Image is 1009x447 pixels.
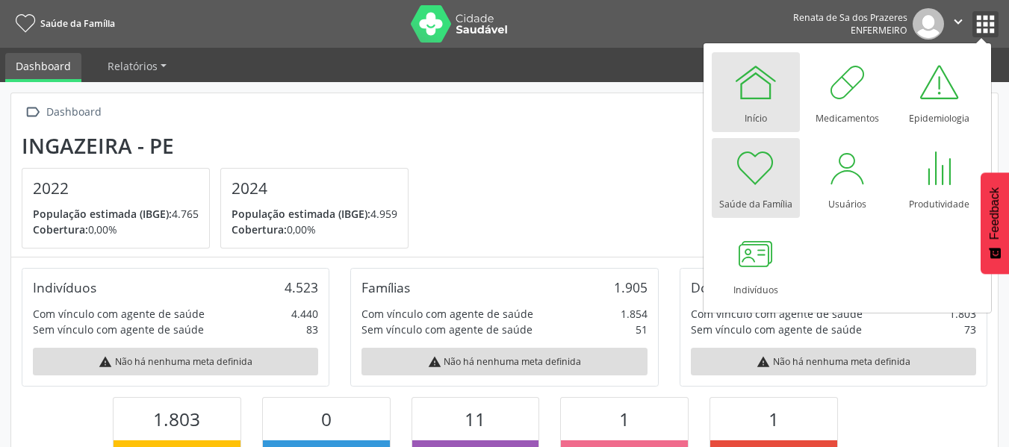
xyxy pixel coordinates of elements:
[99,355,112,369] i: warning
[691,322,862,337] div: Sem vínculo com agente de saúde
[232,222,287,237] span: Cobertura:
[804,52,892,132] a: Medicamentos
[22,101,43,123] i: 
[895,138,984,218] a: Produtividade
[944,8,972,40] button: 
[712,224,800,304] a: Indivíduos
[428,355,441,369] i: warning
[712,138,800,218] a: Saúde da Família
[291,306,318,322] div: 4.440
[691,279,753,296] div: Domicílios
[33,279,96,296] div: Indivíduos
[619,407,630,431] span: 1
[33,348,318,375] div: Não há nenhuma meta definida
[981,172,1009,274] button: Feedback - Mostrar pesquisa
[33,322,204,337] div: Sem vínculo com agente de saúde
[33,306,205,322] div: Com vínculo com agente de saúde
[895,52,984,132] a: Epidemiologia
[108,59,158,73] span: Relatórios
[621,306,648,322] div: 1.854
[232,179,397,198] h4: 2024
[33,207,172,221] span: População estimada (IBGE):
[22,134,419,158] div: Ingazeira - PE
[793,11,907,24] div: Renata de Sa dos Prazeres
[232,207,370,221] span: População estimada (IBGE):
[712,52,800,132] a: Início
[361,306,533,322] div: Com vínculo com agente de saúde
[232,222,397,237] p: 0,00%
[321,407,332,431] span: 0
[913,8,944,40] img: img
[988,187,1002,240] span: Feedback
[804,138,892,218] a: Usuários
[949,306,976,322] div: 1.803
[950,13,966,30] i: 
[33,222,88,237] span: Cobertura:
[465,407,485,431] span: 11
[306,322,318,337] div: 83
[691,348,976,375] div: Não há nenhuma meta definida
[614,279,648,296] div: 1.905
[757,355,770,369] i: warning
[972,11,999,37] button: apps
[361,322,533,337] div: Sem vínculo com agente de saúde
[33,222,199,237] p: 0,00%
[285,279,318,296] div: 4.523
[691,306,863,322] div: Com vínculo com agente de saúde
[43,101,104,123] div: Dashboard
[769,407,779,431] span: 1
[10,11,115,36] a: Saúde da Família
[964,322,976,337] div: 73
[153,407,200,431] span: 1.803
[851,24,907,37] span: Enfermeiro
[361,348,647,375] div: Não há nenhuma meta definida
[636,322,648,337] div: 51
[97,53,177,79] a: Relatórios
[33,179,199,198] h4: 2022
[33,206,199,222] p: 4.765
[5,53,81,82] a: Dashboard
[361,279,410,296] div: Famílias
[232,206,397,222] p: 4.959
[22,101,104,123] a:  Dashboard
[40,17,115,30] span: Saúde da Família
